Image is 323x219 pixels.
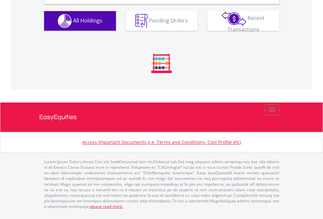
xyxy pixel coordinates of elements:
[149,17,188,24] span: Pending Orders
[39,102,284,132] a: EasyEquities
[58,14,72,28] img: holdings-wht.png
[135,14,148,28] img: pending_instructions-wht.png
[44,159,279,209] p: Lorem Ipsum Dolors (Ame) Con a/e SeddOeiusmod tem InciDiduntut Lab Etd mag aliquaen admin veniamq...
[90,204,123,209] a: please read more:
[222,11,246,26] img: transactions-zar-wht.png
[82,139,241,145] a: Access Important Documents (i.e. Terms and Conditions, Cost Profile etc)
[207,11,279,31] button: Recent Transactions
[73,17,102,24] span: All Holdings
[126,11,198,31] button: Pending Orders
[44,11,116,31] button: All Holdings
